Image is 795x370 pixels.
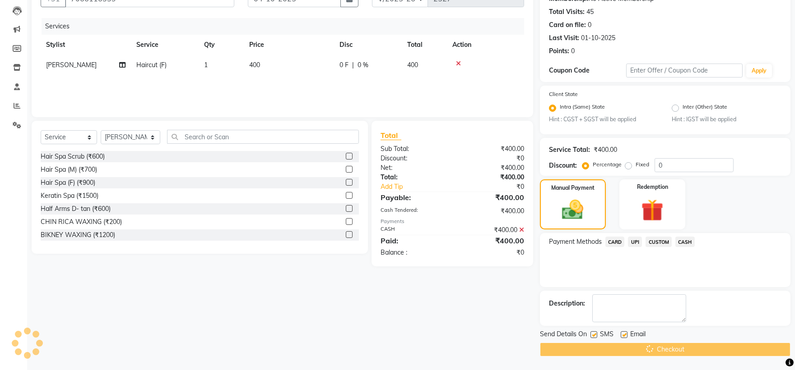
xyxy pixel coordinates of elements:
div: Paid: [374,235,452,246]
label: Percentage [593,160,622,169]
span: CUSTOM [646,237,672,247]
span: CARD [605,237,625,247]
div: 0 [588,20,591,30]
div: ₹400.00 [452,163,531,173]
input: Search or Scan [167,130,359,144]
input: Enter Offer / Coupon Code [626,64,743,78]
div: ₹400.00 [452,192,531,203]
label: Intra (Same) State [560,103,605,114]
label: Redemption [637,183,668,191]
label: Fixed [636,160,649,169]
div: CHIN RICA WAXING (₹200) [41,217,122,227]
span: UPI [628,237,642,247]
div: Services [42,18,531,35]
div: ₹0 [452,154,531,163]
span: 400 [407,61,418,69]
div: ₹400.00 [452,173,531,182]
th: Price [244,35,334,55]
label: Client State [549,90,578,98]
a: Add Tip [374,182,465,192]
div: ₹0 [452,248,531,257]
th: Qty [199,35,244,55]
label: Inter (Other) State [683,103,727,114]
div: Payments [381,218,524,225]
div: ₹400.00 [452,225,531,235]
th: Total [402,35,447,55]
div: ₹0 [465,182,531,192]
small: Hint : IGST will be applied [672,115,781,123]
span: Total [381,131,401,140]
span: Email [630,329,646,341]
span: SMS [600,329,614,341]
span: Haircut (F) [136,61,167,69]
div: Hair Spa Scrub (₹600) [41,152,105,161]
div: Points: [549,46,569,56]
div: Description: [549,299,585,308]
img: _gift.svg [634,196,670,224]
span: 400 [249,61,260,69]
span: Payment Methods [549,237,602,247]
div: Half Arms D- tan (₹600) [41,204,111,214]
div: 01-10-2025 [581,33,615,43]
div: Keratin Spa (₹1500) [41,191,98,201]
div: Hair Spa (F) (₹900) [41,178,95,187]
th: Action [447,35,524,55]
button: Apply [746,64,772,78]
span: 0 % [358,60,368,70]
span: 1 [204,61,208,69]
th: Stylist [41,35,131,55]
div: BIKNEY WAXING (₹1200) [41,230,115,240]
div: Coupon Code [549,66,627,75]
div: Last Visit: [549,33,579,43]
div: Discount: [549,161,577,170]
div: 0 [571,46,575,56]
span: 0 F [339,60,349,70]
div: Hair Spa (M) (₹700) [41,165,97,174]
div: Card on file: [549,20,586,30]
div: 45 [586,7,594,17]
div: Total: [374,173,452,182]
div: ₹400.00 [594,145,617,155]
label: Manual Payment [551,184,595,192]
span: [PERSON_NAME] [46,61,97,69]
div: Discount: [374,154,452,163]
div: Net: [374,163,452,173]
div: CASH [374,225,452,235]
th: Service [131,35,199,55]
div: ₹400.00 [452,206,531,216]
div: Payable: [374,192,452,203]
div: ₹400.00 [452,144,531,154]
div: Balance : [374,248,452,257]
span: Send Details On [540,329,587,341]
span: | [352,60,354,70]
img: _cash.svg [555,197,590,222]
div: Service Total: [549,145,590,155]
small: Hint : CGST + SGST will be applied [549,115,659,123]
div: Total Visits: [549,7,585,17]
div: Sub Total: [374,144,452,154]
span: CASH [675,237,695,247]
div: ₹400.00 [452,235,531,246]
th: Disc [334,35,402,55]
div: Cash Tendered: [374,206,452,216]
